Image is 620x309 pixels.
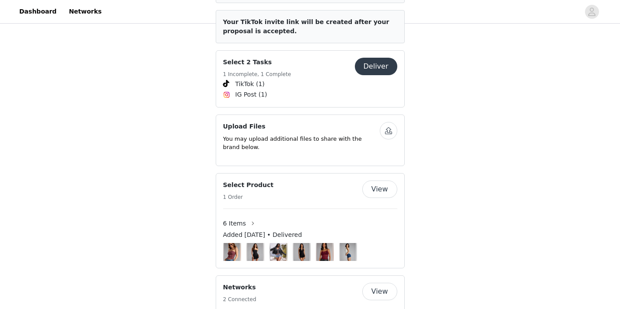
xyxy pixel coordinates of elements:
[355,58,397,75] button: Deliver
[317,243,333,261] img: Delicate But Daring Lace Cami Crop Top
[235,80,265,89] span: TikTok (1)
[223,18,389,35] span: Your TikTok invite link will be created after your proposal is accepted.
[247,243,263,261] img: Classic Cutie Polka Dot Ruffled Knit Romper
[223,91,230,98] img: Instagram Icon
[223,193,274,201] h5: 1 Order
[362,181,397,198] button: View
[246,241,264,263] img: Image Background Blur
[223,135,380,152] p: You may upload additional files to share with the brand below.
[270,243,286,261] img: Trail Blazer Mid-Rise Denim Hot Shorts
[235,90,267,99] span: IG Post (1)
[223,58,291,67] h4: Select 2 Tasks
[270,241,287,263] img: Image Background Blur
[216,173,405,268] div: Select Product
[223,122,380,131] h4: Upload Files
[223,283,256,292] h4: Networks
[216,50,405,108] div: Select 2 Tasks
[14,2,62,21] a: Dashboard
[339,241,357,263] img: Image Background Blur
[362,283,397,300] button: View
[223,241,241,263] img: Image Background Blur
[63,2,107,21] a: Networks
[293,241,311,263] img: Image Background Blur
[316,241,334,263] img: Image Background Blur
[223,181,274,190] h4: Select Product
[223,295,256,303] h5: 2 Connected
[294,243,309,261] img: Golden Nights Halter Ruffle Romper
[223,219,246,228] span: 6 Items
[223,70,291,78] h5: 1 Incomplete, 1 Complete
[223,230,302,240] span: Added [DATE] • Delivered
[224,243,240,261] img: Keep It Chill Striped Tube Top
[588,5,596,19] div: avatar
[340,243,356,261] img: Buckled Beauty Mid-Rise Denim Shorts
